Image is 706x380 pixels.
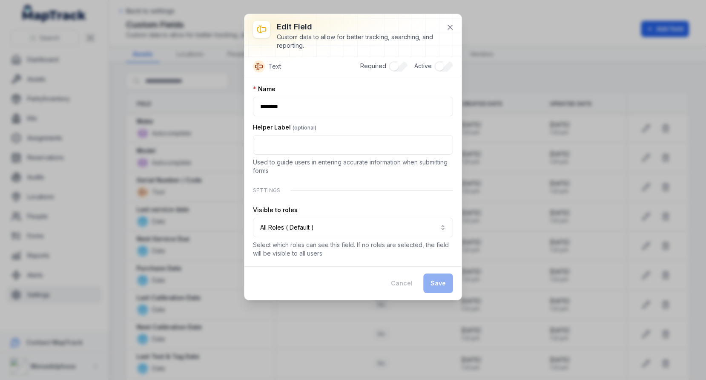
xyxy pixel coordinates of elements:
[253,135,453,155] input: :r91:-form-item-label
[253,123,316,132] label: Helper Label
[253,206,298,214] label: Visible to roles
[360,62,386,69] span: Required
[253,218,453,237] button: All Roles ( Default )
[277,33,439,50] div: Custom data to allow for better tracking, searching, and reporting.
[253,85,276,93] label: Name
[253,97,453,116] input: :r90:-form-item-label
[414,62,432,69] span: Active
[253,158,453,175] p: Used to guide users in entering accurate information when submitting forms
[277,21,439,33] h3: Edit field
[253,241,453,258] p: Select which roles can see this field. If no roles are selected, the field will be visible to all...
[268,62,281,71] span: Text
[253,182,453,199] div: Settings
